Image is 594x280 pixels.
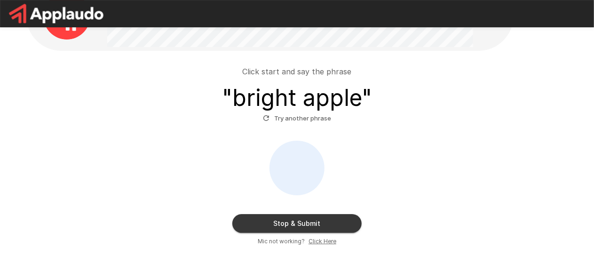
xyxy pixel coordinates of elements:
u: Click Here [309,238,336,245]
h3: " bright apple " [222,85,372,111]
button: Stop & Submit [232,214,362,233]
p: Click start and say the phrase [243,66,352,77]
button: Try another phrase [261,111,333,126]
span: Mic not working? [258,237,305,246]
